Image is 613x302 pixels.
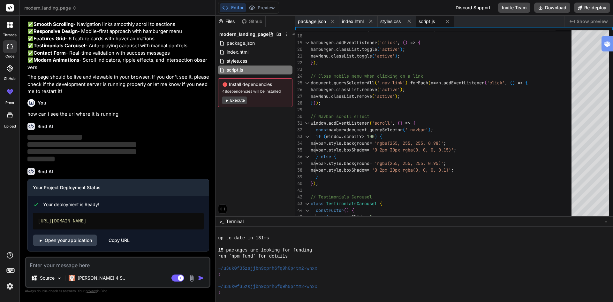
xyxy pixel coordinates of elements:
span: ( [484,80,487,86]
label: Upload [4,124,16,129]
span: ( [323,134,326,139]
span: { [380,134,382,139]
div: 39 [295,174,302,180]
span: toggle [362,46,377,52]
span: ❯ [218,272,221,278]
button: Invite Team [498,3,530,13]
span: ‌ [27,149,136,154]
span: ; [454,147,456,153]
span: => [433,80,438,86]
div: 20 [295,46,302,53]
span: 0 [369,214,372,220]
span: ) [313,181,316,186]
div: Click to collapse the range. [303,207,311,214]
span: classList [331,93,354,99]
p: The page should be live and viewable in your browser. If you don't see it, please check if the de... [27,74,209,95]
span: ; [443,160,446,166]
span: . [326,120,329,126]
span: . [331,80,334,86]
p: Source [40,275,55,281]
span: ) [400,87,403,92]
span: script.js [419,18,435,25]
span: , [505,80,507,86]
div: Discord Support [452,3,494,13]
span: addEventListener [443,80,484,86]
span: addEventListener [329,120,369,126]
span: package.json [226,39,255,47]
span: . [329,93,331,99]
span: style [329,147,341,153]
span: 'scroll' [372,120,392,126]
span: ; [316,60,318,66]
span: . [359,87,362,92]
div: 29 [295,106,302,113]
div: Click to collapse the range. [303,133,311,140]
span: ) [395,53,397,59]
span: // Navbar scroll effect [311,113,369,119]
span: Show preview [577,18,608,25]
div: [URL][DOMAIN_NAME] [33,213,204,229]
span: ; [316,181,318,186]
span: } [316,154,318,159]
label: prem [5,100,14,105]
span: n [431,80,433,86]
span: 'rgba(255, 255, 255, 0.98)' [375,140,443,146]
span: styles.css [226,57,248,65]
span: . [329,53,331,59]
span: 'active' [375,93,395,99]
span: scrollY [344,134,362,139]
span: ( [510,80,512,86]
button: Execute [222,97,247,104]
div: 37 [295,160,302,167]
span: ‌ [27,142,136,147]
span: style [329,140,341,146]
span: // Testimonials Carousel [311,194,372,200]
span: if [316,134,321,139]
span: 'click' [380,40,397,45]
span: 100 [367,134,375,139]
span: ~/u3uk0f35zsjjbn9cprh6fq9h0p4tm2-wnxx [218,266,317,272]
span: hamburger [311,87,334,92]
button: Editor [220,3,246,12]
strong: Features Grid [34,35,65,42]
span: ) [313,100,316,106]
span: = [369,140,372,146]
span: ; [451,167,454,173]
span: ; [431,127,433,133]
span: '0 2px 30px rgba(0, 0, 0, 0.15)' [372,147,454,153]
div: 26 [295,86,302,93]
span: } [311,181,313,186]
span: ; [318,100,321,106]
span: currentSlide [334,214,364,220]
span: { [352,207,354,213]
strong: Contact Form [34,50,66,56]
div: 36 [295,153,302,160]
span: const [316,127,329,133]
span: = [367,167,369,173]
span: ‌ [27,157,55,161]
span: ; [397,53,400,59]
span: '0 2px 20px rgba(0, 0, 0, 0.1)' [372,167,451,173]
span: = [369,160,372,166]
span: ( [344,207,346,213]
span: navbar [329,127,344,133]
h3: Your Project Deployment Status [33,184,204,191]
span: navMenu [311,93,329,99]
span: . [326,160,329,166]
span: boxShadow [344,167,367,173]
span: ) [395,93,397,99]
span: . [367,127,369,133]
span: } [311,60,313,66]
div: 33 [295,133,302,140]
strong: Modern Animations [34,57,79,63]
span: ( [428,80,431,86]
span: . [341,167,344,173]
span: ; [397,93,400,99]
p: how can i see the url where it is running [27,111,209,118]
span: , [392,120,395,126]
span: ( [377,87,380,92]
span: remove [362,87,377,92]
span: up to date in 181ms [218,235,269,241]
span: 'rgba(255, 255, 255, 0.95)' [375,160,443,166]
div: 34 [295,140,302,147]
